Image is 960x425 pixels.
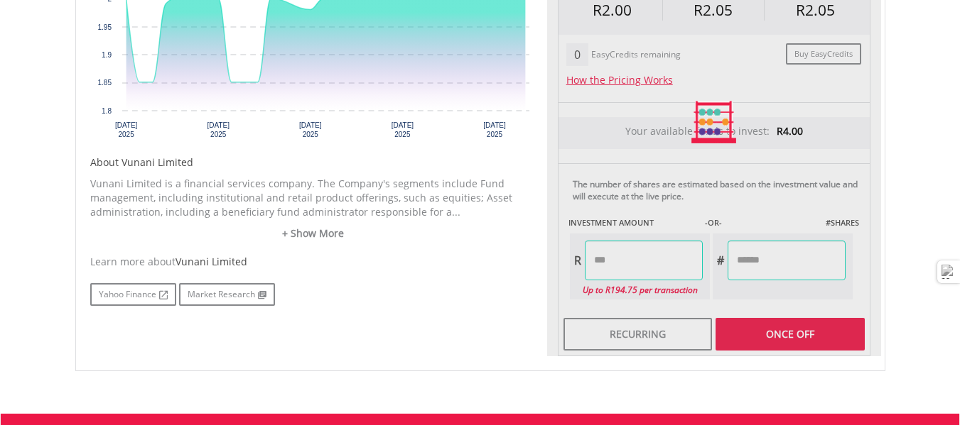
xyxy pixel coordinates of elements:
text: [DATE] 2025 [207,121,230,138]
a: + Show More [90,226,536,241]
p: Vunani Limited is a financial services company. The Company's segments include Fund management, i... [90,177,536,219]
text: 1.95 [97,23,112,31]
div: Learn more about [90,255,536,269]
text: [DATE] 2025 [483,121,506,138]
text: 1.9 [102,51,112,59]
text: [DATE] 2025 [391,121,414,138]
a: Market Research [179,283,275,306]
text: 1.85 [97,79,112,87]
text: 1.8 [102,107,112,115]
a: Yahoo Finance [90,283,176,306]
text: [DATE] 2025 [114,121,137,138]
h5: About Vunani Limited [90,155,536,170]
span: Vunani Limited [176,255,247,268]
text: [DATE] 2025 [299,121,322,138]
